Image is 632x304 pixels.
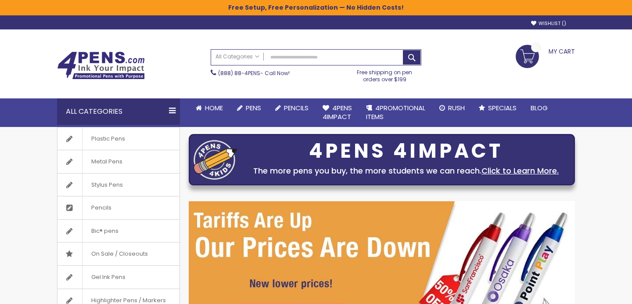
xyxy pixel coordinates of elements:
a: On Sale / Closeouts [57,242,180,265]
span: On Sale / Closeouts [82,242,157,265]
a: Pens [230,98,268,118]
span: 4Pens 4impact [323,103,352,121]
span: Home [205,103,223,112]
a: Home [189,98,230,118]
div: Free shipping on pen orders over $199 [348,65,422,83]
span: Stylus Pens [82,174,132,196]
a: 4PROMOTIONALITEMS [359,98,432,127]
a: Wishlist [531,20,566,27]
span: Rush [448,103,465,112]
a: Rush [432,98,472,118]
div: The more pens you buy, the more students we can reach. [242,165,570,177]
img: four_pen_logo.png [194,140,237,180]
a: Pencils [57,196,180,219]
span: Specials [488,103,517,112]
span: Metal Pens [82,150,131,173]
span: Pencils [82,196,120,219]
span: 4PROMOTIONAL ITEMS [366,103,425,121]
a: Blog [524,98,555,118]
span: Pencils [284,103,309,112]
div: 4PENS 4IMPACT [242,142,570,160]
span: All Categories [215,53,259,60]
a: Gel Ink Pens [57,266,180,289]
a: Click to Learn More. [481,165,559,176]
a: Pencils [268,98,316,118]
span: - Call Now! [218,69,290,77]
span: Bic® pens [82,220,127,242]
div: All Categories [57,98,180,125]
a: Metal Pens [57,150,180,173]
a: (888) 88-4PENS [218,69,260,77]
a: Plastic Pens [57,127,180,150]
a: Bic® pens [57,220,180,242]
a: Specials [472,98,524,118]
a: Stylus Pens [57,174,180,196]
span: Plastic Pens [82,127,134,150]
img: 4Pens Custom Pens and Promotional Products [57,51,145,80]
a: 4Pens4impact [316,98,359,127]
span: Pens [246,103,261,112]
span: Gel Ink Pens [82,266,134,289]
a: All Categories [211,50,264,64]
span: Blog [531,103,548,112]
